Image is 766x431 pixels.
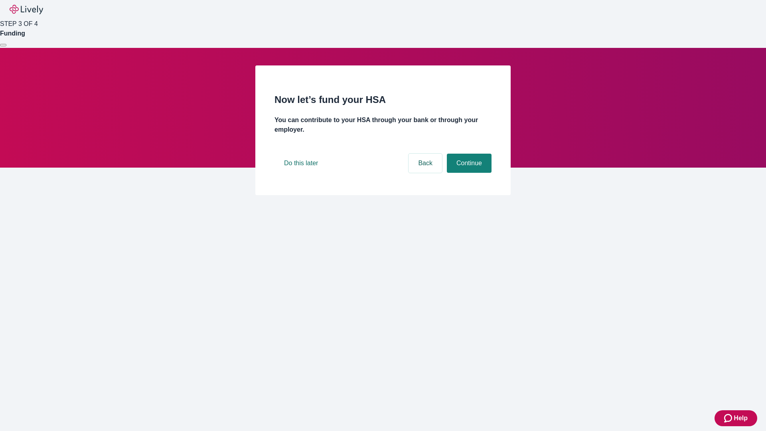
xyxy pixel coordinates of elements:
[447,154,492,173] button: Continue
[724,413,734,423] svg: Zendesk support icon
[734,413,748,423] span: Help
[274,154,328,173] button: Do this later
[274,93,492,107] h2: Now let’s fund your HSA
[274,115,492,134] h4: You can contribute to your HSA through your bank or through your employer.
[715,410,757,426] button: Zendesk support iconHelp
[10,5,43,14] img: Lively
[409,154,442,173] button: Back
